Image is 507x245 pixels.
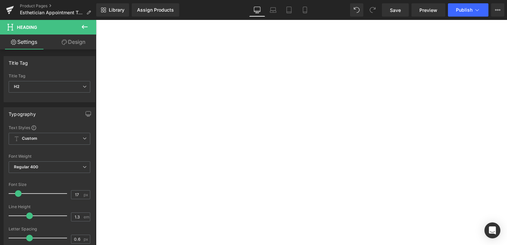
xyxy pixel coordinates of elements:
[281,3,297,17] a: Tablet
[448,3,488,17] button: Publish
[22,136,37,141] b: Custom
[9,154,90,159] div: Font Weight
[17,25,37,30] span: Heading
[350,3,363,17] button: Undo
[390,7,401,14] span: Save
[84,237,89,241] span: px
[456,7,472,13] span: Publish
[84,215,89,219] span: em
[9,227,90,231] div: Letter Spacing
[109,7,124,13] span: Library
[9,74,90,78] div: Title Tag
[20,3,96,9] a: Product Pages
[9,125,90,130] div: Text Styles
[9,204,90,209] div: Line Height
[84,193,89,197] span: px
[484,222,500,238] div: Open Intercom Messenger
[14,164,38,169] b: Regular 400
[49,35,98,49] a: Design
[419,7,437,14] span: Preview
[265,3,281,17] a: Laptop
[9,56,28,66] div: Title Tag
[491,3,504,17] button: More
[249,3,265,17] a: Desktop
[137,7,174,13] div: Assign Products
[411,3,445,17] a: Preview
[366,3,379,17] button: Redo
[20,10,84,15] span: Esthetician Appointment Tracker
[14,84,20,89] b: H2
[297,3,313,17] a: Mobile
[96,3,129,17] a: New Library
[9,182,90,187] div: Font Size
[9,108,36,117] div: Typography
